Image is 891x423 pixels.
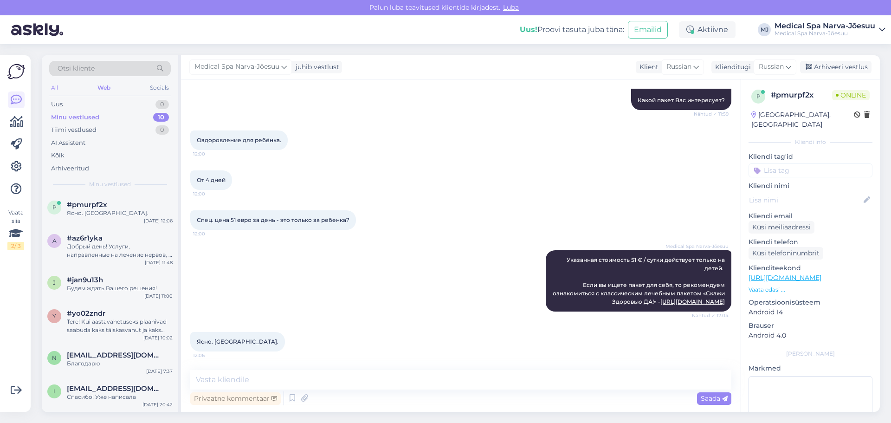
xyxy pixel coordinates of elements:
[520,24,624,35] div: Proovi tasuta juba täna:
[67,234,103,242] span: #az6r1yka
[51,125,97,135] div: Tiimi vestlused
[67,318,173,334] div: Tere! Kui aastavahetuseks plaanivad saabuda kaks täiskasvanut ja kaks last, on kogumaksumus 1078 €.
[832,90,870,100] span: Online
[67,242,173,259] div: Добрый день! Услуги, направленные на лечение нервов, в нашем Центре здоровья и красоты не предост...
[292,62,339,72] div: juhib vestlust
[144,217,173,224] div: [DATE] 12:06
[67,384,163,393] span: inglenookolga@gmail.com
[145,259,173,266] div: [DATE] 11:48
[193,230,228,237] span: 12:00
[749,221,814,234] div: Küsi meiliaadressi
[67,284,173,293] div: Будем ждать Вашего решения!
[749,364,872,373] p: Märkmed
[193,190,228,197] span: 12:00
[51,113,99,122] div: Minu vestlused
[628,21,668,39] button: Emailid
[51,138,85,148] div: AI Assistent
[692,312,729,319] span: Nähtud ✓ 12:04
[52,204,57,211] span: p
[749,263,872,273] p: Klienditeekond
[142,401,173,408] div: [DATE] 20:42
[749,152,872,162] p: Kliendi tag'id
[67,201,107,209] span: #pmurpf2x
[749,331,872,340] p: Android 4.0
[756,93,761,100] span: p
[665,243,729,250] span: Medical Spa Narva-Jõesuu
[51,100,63,109] div: Uus
[49,82,60,94] div: All
[553,256,726,305] span: Указанная стоимость 51 € / сутки действует только на детей. Если вы ищете пакет для себя, то реко...
[800,61,872,73] div: Arhiveeri vestlus
[749,237,872,247] p: Kliendi telefon
[749,286,872,294] p: Vaata edasi ...
[51,151,65,160] div: Kõik
[67,393,173,401] div: Спасибо! Уже написала
[749,138,872,146] div: Kliendi info
[52,237,57,244] span: a
[193,352,228,359] span: 12:06
[67,309,105,318] span: #yo02zndr
[7,242,24,250] div: 2 / 3
[96,82,112,94] div: Web
[52,312,56,319] span: y
[679,21,736,38] div: Aktiivne
[749,163,872,177] input: Lisa tag
[146,368,173,375] div: [DATE] 7:37
[89,180,131,189] span: Minu vestlused
[749,211,872,221] p: Kliendi email
[148,82,171,94] div: Socials
[53,388,55,395] span: i
[7,63,25,80] img: Askly Logo
[771,90,832,101] div: # pmurpf2x
[197,137,281,143] span: Оздоровление для ребёнка.
[749,247,823,260] div: Küsi telefoninumbrit
[749,350,872,358] div: [PERSON_NAME]
[190,392,281,405] div: Privaatne kommentaar
[775,22,885,37] a: Medical Spa Narva-JõesuuMedical Spa Narva-Jõesuu
[711,62,751,72] div: Klienditugi
[194,62,279,72] span: Medical Spa Narva-Jõesuu
[197,216,349,223] span: Спец. цена 51 евро за день - это только за ребенка?
[759,62,784,72] span: Russian
[153,113,169,122] div: 10
[67,359,173,368] div: Благодарю
[749,321,872,331] p: Brauser
[51,164,89,173] div: Arhiveeritud
[758,23,771,36] div: MJ
[144,293,173,299] div: [DATE] 11:00
[660,298,725,305] a: [URL][DOMAIN_NAME]
[749,181,872,191] p: Kliendi nimi
[67,209,173,217] div: Ясно. [GEOGRAPHIC_DATA].
[694,111,729,117] span: Nähtud ✓ 11:59
[775,30,875,37] div: Medical Spa Narva-Jõesuu
[666,62,691,72] span: Russian
[749,195,862,205] input: Lisa nimi
[193,150,228,157] span: 12:00
[749,307,872,317] p: Android 14
[775,22,875,30] div: Medical Spa Narva-Jõesuu
[500,3,522,12] span: Luba
[143,334,173,341] div: [DATE] 10:02
[7,208,24,250] div: Vaata siia
[53,279,56,286] span: j
[751,110,854,130] div: [GEOGRAPHIC_DATA], [GEOGRAPHIC_DATA]
[749,273,821,282] a: [URL][DOMAIN_NAME]
[520,25,537,34] b: Uus!
[67,351,163,359] span: natzen70@list.ru
[197,338,278,345] span: Ясно. [GEOGRAPHIC_DATA].
[52,354,57,361] span: n
[58,64,95,73] span: Otsi kliente
[749,298,872,307] p: Operatsioonisüsteem
[197,176,226,183] span: От 4 дней
[636,62,659,72] div: Klient
[155,125,169,135] div: 0
[701,394,728,403] span: Saada
[67,276,103,284] span: #jan9u13h
[155,100,169,109] div: 0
